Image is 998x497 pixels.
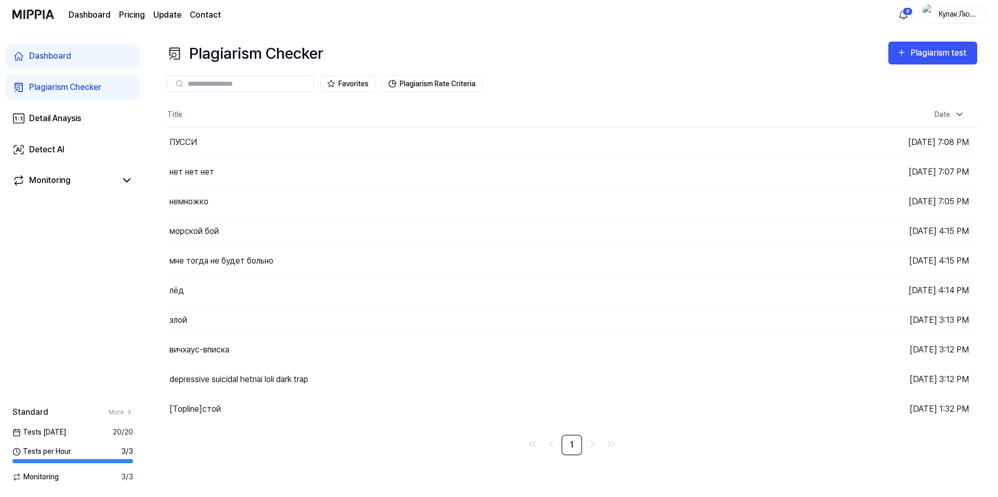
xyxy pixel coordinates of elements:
[169,314,187,326] div: злой
[774,157,977,187] td: [DATE] 7:07 PM
[113,427,133,438] span: 20 / 20
[923,4,935,25] img: profile
[119,9,145,21] button: Pricing
[382,75,482,92] button: Plagiarism Rate Criteria
[166,102,774,127] th: Title
[930,106,969,123] div: Date
[919,6,986,23] button: profileКулак Любви
[109,408,133,417] a: More
[603,436,620,452] a: Go to last page
[320,75,375,92] button: Favorites
[774,187,977,216] td: [DATE] 7:05 PM
[169,166,214,178] div: нет нет нет
[29,112,81,125] div: Detail Anaysis
[774,246,977,276] td: [DATE] 4:15 PM
[169,255,273,267] div: мне тогда не будет больно
[12,406,48,418] span: Standard
[938,8,979,20] div: Кулак Любви
[6,137,139,162] a: Detect AI
[543,436,559,452] a: Go to previous page
[888,42,977,64] button: Plagiarism test
[169,136,197,149] div: ПУССИ
[69,9,111,21] a: Dashboard
[774,127,977,157] td: [DATE] 7:08 PM
[774,276,977,305] td: [DATE] 4:14 PM
[774,394,977,424] td: [DATE] 1:32 PM
[12,174,116,187] a: Monitoring
[169,284,184,297] div: лёд
[190,9,221,21] a: Contact
[584,436,601,452] a: Go to next page
[12,472,59,482] span: Monitoring
[29,143,64,156] div: Detect AI
[169,344,229,356] div: вичхаус-вписка
[169,373,308,386] div: depressive suicidal hetnai loli dark trap
[774,216,977,246] td: [DATE] 4:15 PM
[169,403,221,415] div: [Topline] стой
[524,436,541,452] a: Go to first page
[561,435,582,455] a: 1
[774,305,977,335] td: [DATE] 3:13 PM
[29,50,71,62] div: Dashboard
[895,6,912,23] button: 알림9
[29,81,101,94] div: Plagiarism Checker
[169,225,219,238] div: морской бой
[121,446,133,457] span: 3 / 3
[902,7,913,16] div: 9
[6,44,139,69] a: Dashboard
[911,46,969,60] div: Plagiarism test
[897,8,910,21] img: 알림
[166,42,323,65] div: Plagiarism Checker
[166,435,977,455] nav: pagination
[121,472,133,482] span: 3 / 3
[153,9,181,21] a: Update
[12,427,66,438] span: Tests [DATE]
[169,195,208,208] div: немножко
[6,75,139,100] a: Plagiarism Checker
[12,446,71,457] span: Tests per Hour
[774,364,977,394] td: [DATE] 3:12 PM
[29,174,71,187] div: Monitoring
[6,106,139,131] a: Detail Anaysis
[774,335,977,364] td: [DATE] 3:12 PM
